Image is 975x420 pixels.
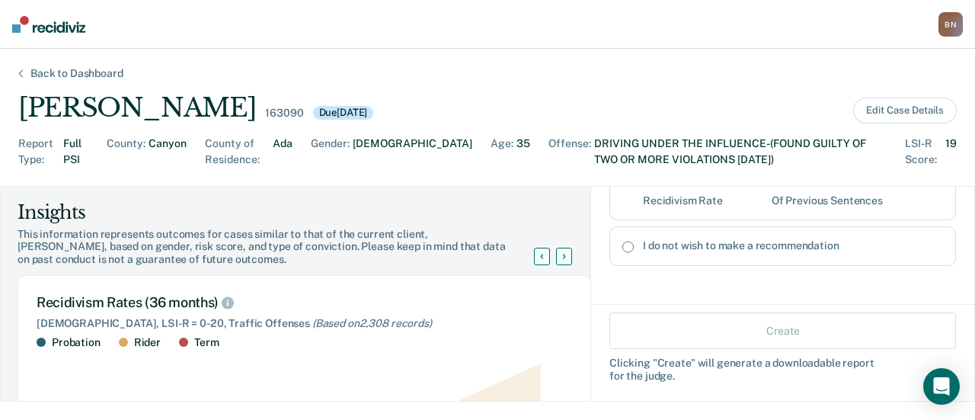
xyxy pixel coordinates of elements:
div: Age : [491,136,513,168]
div: County of Residence : [205,136,270,168]
img: Recidiviz [12,16,85,33]
div: Recidivism Rate [643,194,723,207]
div: 35 [516,136,530,168]
span: (Based on 2,308 records ) [312,317,432,329]
div: DRIVING UNDER THE INFLUENCE-(FOUND GUILTY OF TWO OR MORE VIOLATIONS [DATE]) [594,136,887,168]
div: LSI-R Score : [905,136,942,168]
div: Back to Dashboard [12,67,142,80]
div: Canyon [149,136,187,168]
div: Ada [273,136,292,168]
div: Clicking " Create " will generate a downloadable report for the judge. [609,357,956,383]
div: Rider [134,336,161,349]
div: This information represents outcomes for cases similar to that of the current client, [PERSON_NAM... [18,228,552,266]
div: Report Type : [18,136,60,168]
div: [DEMOGRAPHIC_DATA] [353,136,472,168]
div: Probation [52,336,101,349]
div: [DEMOGRAPHIC_DATA], LSI-R = 0-20, Traffic Offenses [37,317,573,330]
div: [PERSON_NAME] [18,92,256,123]
button: Create [609,313,956,349]
button: BN [938,12,963,37]
div: Due [DATE] [313,106,374,120]
div: Recidivism Rates (36 months) [37,294,573,311]
div: Offense : [548,136,591,168]
div: Insights [18,200,552,225]
div: Term [194,336,219,349]
div: B N [938,12,963,37]
div: Gender : [311,136,350,168]
div: Open Intercom Messenger [923,368,960,405]
div: 163090 [265,107,303,120]
div: County : [107,136,145,168]
label: I do not wish to make a recommendation [643,239,943,252]
div: 19 [945,136,957,168]
button: Edit Case Details [853,98,957,123]
div: Full PSI [63,136,88,168]
div: Of Previous Sentences [772,194,883,207]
